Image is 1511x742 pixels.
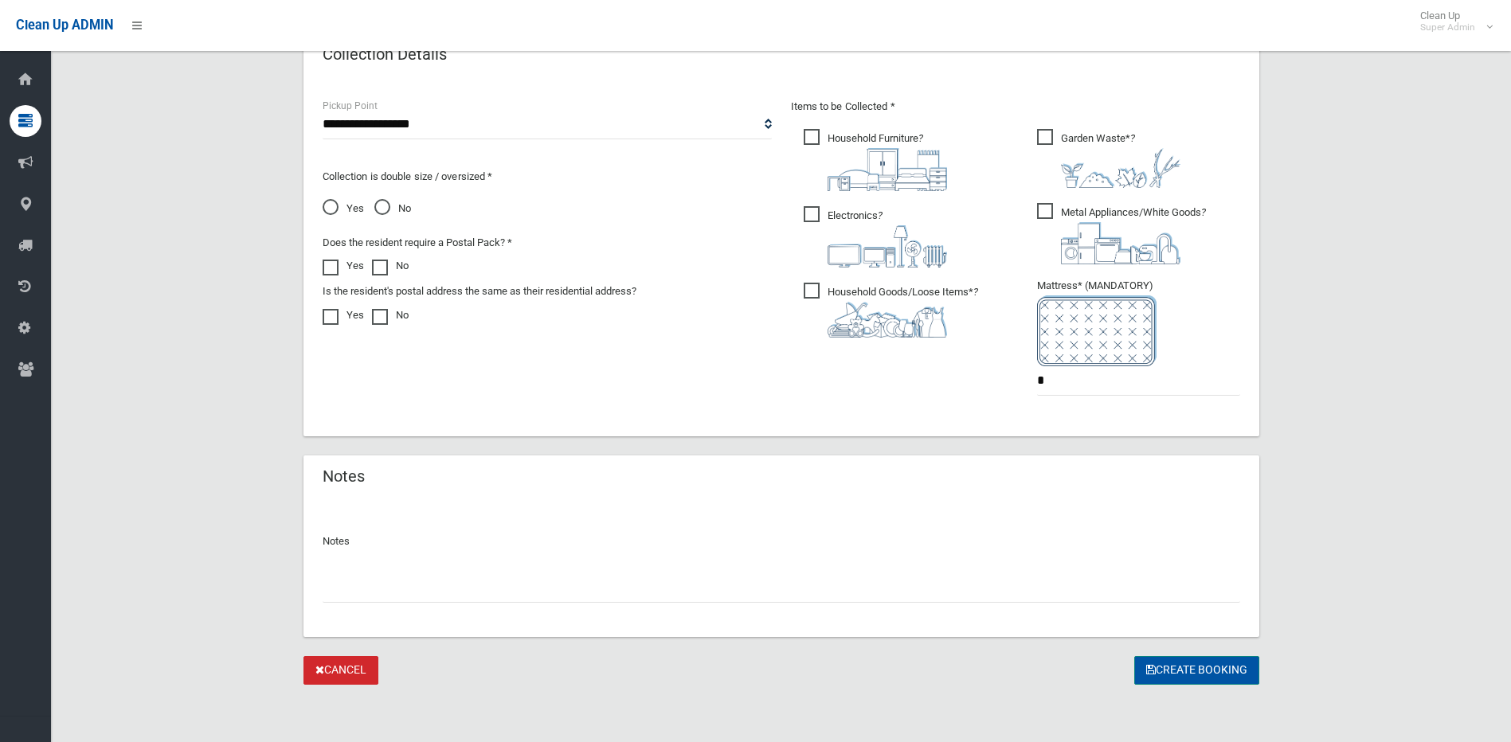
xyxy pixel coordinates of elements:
[828,148,947,191] img: aa9efdbe659d29b613fca23ba79d85cb.png
[1061,206,1206,264] i: ?
[1134,656,1259,685] button: Create Booking
[828,302,947,338] img: b13cc3517677393f34c0a387616ef184.png
[372,256,409,275] label: No
[1061,132,1180,188] i: ?
[828,209,947,268] i: ?
[1412,10,1491,33] span: Clean Up
[303,461,384,492] header: Notes
[1061,148,1180,188] img: 4fd8a5c772b2c999c83690221e5242e0.png
[323,167,772,186] p: Collection is double size / oversized *
[303,39,466,70] header: Collection Details
[804,129,947,191] span: Household Furniture
[1420,21,1475,33] small: Super Admin
[16,18,113,33] span: Clean Up ADMIN
[828,286,978,338] i: ?
[1037,279,1240,366] span: Mattress* (MANDATORY)
[323,256,364,275] label: Yes
[1037,203,1206,264] span: Metal Appliances/White Goods
[323,199,364,218] span: Yes
[372,306,409,325] label: No
[303,656,378,685] a: Cancel
[804,206,947,268] span: Electronics
[791,97,1240,116] p: Items to be Collected *
[323,532,1240,551] p: Notes
[323,282,636,301] label: Is the resident's postal address the same as their residential address?
[323,306,364,325] label: Yes
[828,132,947,191] i: ?
[323,233,512,252] label: Does the resident require a Postal Pack? *
[1037,295,1157,366] img: e7408bece873d2c1783593a074e5cb2f.png
[1061,222,1180,264] img: 36c1b0289cb1767239cdd3de9e694f19.png
[804,283,978,338] span: Household Goods/Loose Items*
[1037,129,1180,188] span: Garden Waste*
[828,225,947,268] img: 394712a680b73dbc3d2a6a3a7ffe5a07.png
[374,199,411,218] span: No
